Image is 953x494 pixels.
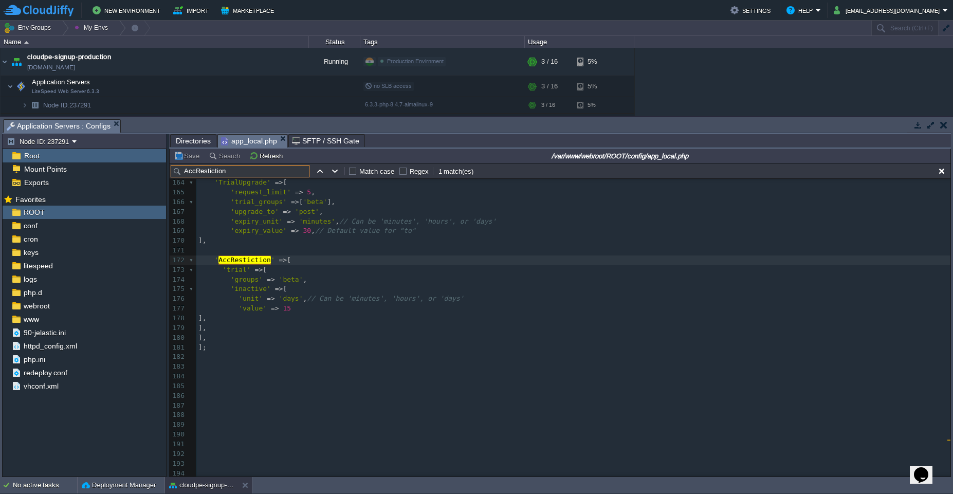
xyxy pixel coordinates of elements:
a: cron [22,234,40,244]
span: 'expiry_value' [231,227,287,234]
div: 3 / 16 [541,48,558,76]
div: 169 [170,226,187,236]
span: 30 [303,227,311,234]
span: 'beta' [279,276,303,283]
span: ], [327,198,335,206]
button: [EMAIL_ADDRESS][DOMAIN_NAME] [834,4,943,16]
span: 'value' [239,304,267,312]
div: 177 [170,304,187,314]
img: AMDAwAAAACH5BAEAAAAALAAAAAABAAEAAAICRAEAOw== [24,41,29,44]
span: => [267,295,275,302]
span: ], [198,334,207,341]
span: app_local.php [221,135,277,148]
img: AMDAwAAAACH5BAEAAAAALAAAAAABAAEAAAICRAEAOw== [14,76,28,97]
a: Favorites [13,195,47,204]
span: => [279,256,287,264]
span: ], [198,324,207,332]
button: Settings [730,4,774,16]
div: 173 [170,265,187,275]
div: 188 [170,410,187,420]
span: 'request_limit' [231,188,291,196]
div: No active tasks [13,477,77,493]
div: Name [1,36,308,48]
div: 168 [170,217,187,227]
a: logs [22,275,39,284]
a: Root [22,151,41,160]
button: Save [174,151,203,160]
a: 90-jelastic.ini [22,328,67,337]
div: 165 [170,188,187,197]
a: Exports [22,178,50,187]
span: ], [198,236,207,244]
span: 'upgrade_to' [231,208,279,215]
button: Node ID: 237291 [7,137,72,146]
a: php.d [22,288,44,297]
button: Import [173,4,212,16]
div: 166 [170,197,187,207]
div: Usage [525,36,634,48]
span: // Default value for "to" [315,227,416,234]
span: 'trial_groups' [231,198,287,206]
a: Mount Points [22,164,68,174]
span: [ [283,285,287,292]
div: 171 [170,246,187,255]
span: => [291,227,299,234]
span: , [303,276,307,283]
span: => [287,217,295,225]
span: , [335,217,339,225]
span: 'days' [279,295,303,302]
div: 164 [170,178,187,188]
span: 15 [283,304,291,312]
span: Application Servers [31,78,91,86]
a: webroot [22,301,51,310]
span: 'unit' [239,295,263,302]
span: => [275,285,283,292]
button: Env Groups [4,21,54,35]
span: AccRestiction [218,256,271,264]
span: 'expiry_unit' [231,217,283,225]
img: AMDAwAAAACH5BAEAAAAALAAAAAABAAEAAAICRAEAOw== [1,48,9,76]
span: 5 [307,188,311,196]
div: 194 [170,469,187,479]
div: 176 [170,294,187,304]
span: , [303,295,307,302]
span: Production Envirnment [387,58,444,64]
div: 181 [170,343,187,353]
a: vhconf.xml [22,381,60,391]
div: 185 [170,381,187,391]
span: ' [214,256,218,264]
button: Deployment Manager [82,480,156,490]
span: 'minutes' [299,217,335,225]
span: 'groups' [231,276,263,283]
span: => [271,304,279,312]
a: cloudpe-signup-production [27,52,111,62]
div: 172 [170,255,187,265]
div: 174 [170,275,187,285]
button: Help [786,4,816,16]
div: 167 [170,207,187,217]
a: litespeed [22,261,54,270]
a: keys [22,248,40,257]
span: => [255,266,263,273]
span: SFTP / SSH Gate [292,135,359,147]
a: conf [22,221,39,230]
span: redeploy.conf [22,368,69,377]
img: AMDAwAAAACH5BAEAAAAALAAAAAABAAEAAAICRAEAOw== [22,114,28,130]
span: => [295,188,303,196]
span: ]; [198,343,207,351]
img: AMDAwAAAACH5BAEAAAAALAAAAAABAAEAAAICRAEAOw== [22,97,28,113]
span: , [319,208,323,215]
span: Directories [176,135,211,147]
div: 192 [170,449,187,459]
span: 237291 [42,101,93,109]
span: [ [287,256,291,264]
span: // Can be 'minutes', 'hours', or 'days' [307,295,464,302]
span: www [22,315,41,324]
